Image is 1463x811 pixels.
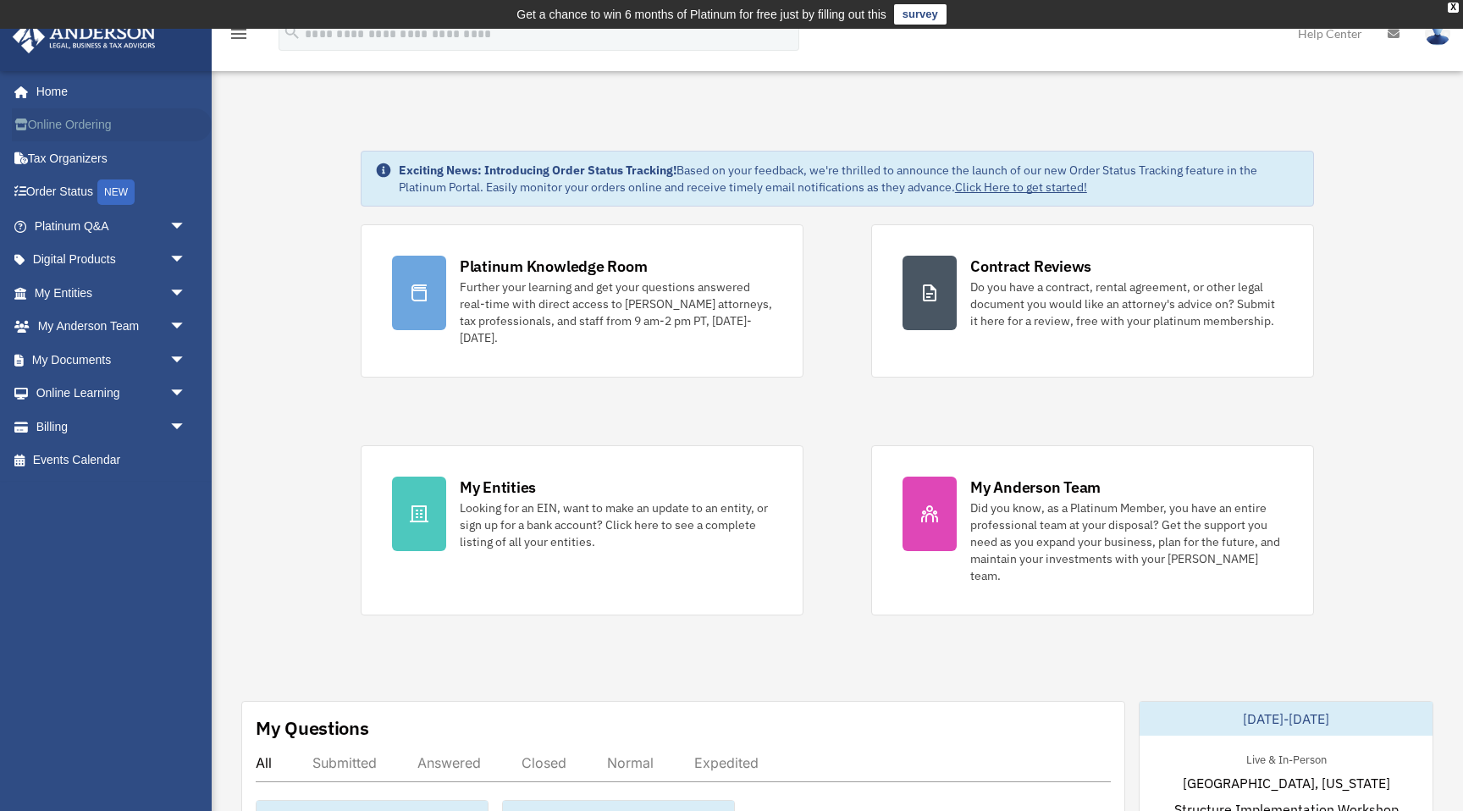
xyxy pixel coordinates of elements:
span: arrow_drop_down [169,410,203,444]
div: Get a chance to win 6 months of Platinum for free just by filling out this [516,4,886,25]
span: arrow_drop_down [169,209,203,244]
div: Submitted [312,754,377,771]
a: Order StatusNEW [12,175,212,210]
div: Closed [522,754,566,771]
a: Billingarrow_drop_down [12,410,212,444]
span: arrow_drop_down [169,343,203,378]
a: My Anderson Teamarrow_drop_down [12,310,212,344]
a: My Documentsarrow_drop_down [12,343,212,377]
span: arrow_drop_down [169,310,203,345]
div: Looking for an EIN, want to make an update to an entity, or sign up for a bank account? Click her... [460,499,772,550]
a: menu [229,30,249,44]
div: Further your learning and get your questions answered real-time with direct access to [PERSON_NAM... [460,279,772,346]
a: Platinum Knowledge Room Further your learning and get your questions answered real-time with dire... [361,224,803,378]
div: Based on your feedback, we're thrilled to announce the launch of our new Order Status Tracking fe... [399,162,1300,196]
a: Digital Productsarrow_drop_down [12,243,212,277]
div: Normal [607,754,654,771]
a: My Entities Looking for an EIN, want to make an update to an entity, or sign up for a bank accoun... [361,445,803,615]
div: My Anderson Team [970,477,1101,498]
a: Home [12,74,203,108]
div: Do you have a contract, rental agreement, or other legal document you would like an attorney's ad... [970,279,1283,329]
span: arrow_drop_down [169,276,203,311]
a: survey [894,4,947,25]
div: My Questions [256,715,369,741]
a: Click Here to get started! [955,179,1087,195]
div: NEW [97,179,135,205]
a: Online Ordering [12,108,212,142]
div: Contract Reviews [970,256,1091,277]
img: Anderson Advisors Platinum Portal [8,20,161,53]
div: Did you know, as a Platinum Member, you have an entire professional team at your disposal? Get th... [970,499,1283,584]
a: Platinum Q&Aarrow_drop_down [12,209,212,243]
div: Platinum Knowledge Room [460,256,648,277]
div: All [256,754,272,771]
a: Online Learningarrow_drop_down [12,377,212,411]
i: menu [229,24,249,44]
i: search [283,23,301,41]
div: Live & In-Person [1233,749,1340,767]
div: My Entities [460,477,536,498]
span: arrow_drop_down [169,377,203,411]
a: Events Calendar [12,444,212,477]
span: [GEOGRAPHIC_DATA], [US_STATE] [1183,773,1390,793]
div: Expedited [694,754,759,771]
a: Contract Reviews Do you have a contract, rental agreement, or other legal document you would like... [871,224,1314,378]
a: Tax Organizers [12,141,212,175]
a: My Entitiesarrow_drop_down [12,276,212,310]
div: Answered [417,754,481,771]
span: arrow_drop_down [169,243,203,278]
a: My Anderson Team Did you know, as a Platinum Member, you have an entire professional team at your... [871,445,1314,615]
div: [DATE]-[DATE] [1140,702,1433,736]
img: User Pic [1425,21,1450,46]
div: close [1448,3,1459,13]
strong: Exciting News: Introducing Order Status Tracking! [399,163,676,178]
